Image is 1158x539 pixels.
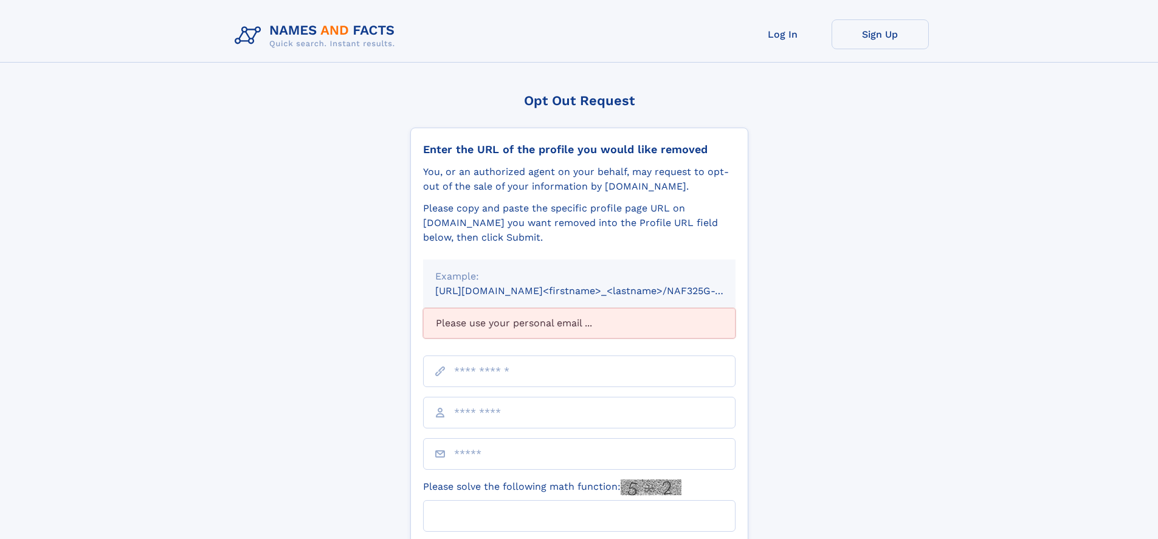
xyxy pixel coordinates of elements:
div: Please copy and paste the specific profile page URL on [DOMAIN_NAME] you want removed into the Pr... [423,201,736,245]
div: You, or an authorized agent on your behalf, may request to opt-out of the sale of your informatio... [423,165,736,194]
small: [URL][DOMAIN_NAME]<firstname>_<lastname>/NAF325G-xxxxxxxx [435,285,759,297]
div: Please use your personal email ... [423,308,736,338]
img: Logo Names and Facts [230,19,405,52]
a: Sign Up [832,19,929,49]
a: Log In [734,19,832,49]
div: Enter the URL of the profile you would like removed [423,143,736,156]
div: Opt Out Request [410,93,748,108]
div: Example: [435,269,723,284]
label: Please solve the following math function: [423,479,681,495]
